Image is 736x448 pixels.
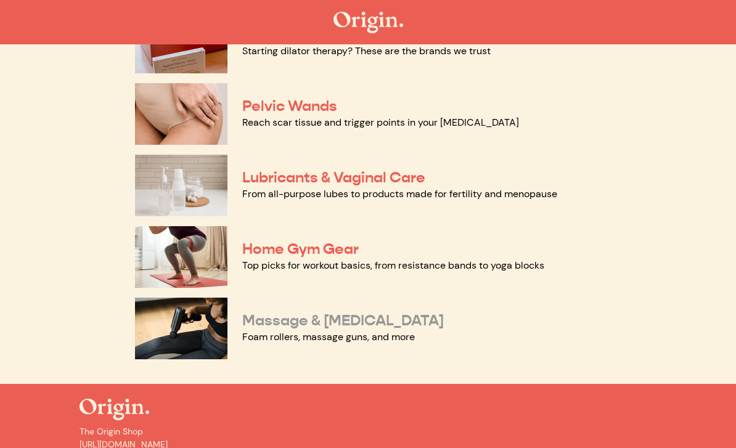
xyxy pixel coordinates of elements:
img: Pelvic Wands [135,83,227,145]
a: Reach scar tissue and trigger points in your [MEDICAL_DATA] [242,116,519,129]
a: From all-purpose lubes to products made for fertility and menopause [242,187,557,200]
img: Massage & Myofascial Release [135,298,227,359]
a: Top picks for workout basics, from resistance bands to yoga blocks [242,259,544,272]
img: The Origin Shop [333,12,403,33]
img: Lubricants & Vaginal Care [135,155,227,216]
img: Home Gym Gear [135,226,227,288]
a: Foam rollers, massage guns, and more [242,330,415,343]
a: Starting dilator therapy? These are the brands we trust [242,44,491,57]
a: Massage & [MEDICAL_DATA] [242,311,444,330]
a: Pelvic Wands [242,97,337,115]
a: Lubricants & Vaginal Care [242,168,425,187]
img: The Origin Shop [80,399,149,420]
a: Home Gym Gear [242,240,359,258]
